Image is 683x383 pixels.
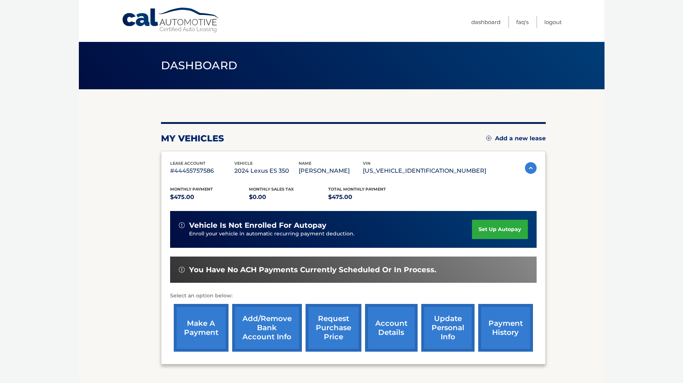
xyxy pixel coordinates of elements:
p: $0.00 [249,192,328,202]
span: vehicle is not enrolled for autopay [189,221,326,230]
p: 2024 Lexus ES 350 [234,166,299,176]
p: #44455757586 [170,166,234,176]
a: set up autopay [472,220,527,239]
img: alert-white.svg [179,222,185,228]
p: [PERSON_NAME] [299,166,363,176]
span: Monthly Payment [170,187,213,192]
span: Monthly sales Tax [249,187,294,192]
a: Cal Automotive [122,7,220,33]
span: vehicle [234,161,253,166]
a: Add a new lease [486,135,546,142]
img: add.svg [486,136,491,141]
a: make a payment [174,304,229,352]
a: account details [365,304,418,352]
a: Logout [544,16,562,28]
span: lease account [170,161,206,166]
a: update personal info [421,304,475,352]
a: request purchase price [306,304,361,352]
p: $475.00 [170,192,249,202]
a: FAQ's [516,16,529,28]
p: Select an option below: [170,292,537,300]
span: Dashboard [161,59,238,72]
p: Enroll your vehicle in automatic recurring payment deduction. [189,230,472,238]
span: vin [363,161,371,166]
span: Total Monthly Payment [328,187,386,192]
a: Dashboard [471,16,500,28]
a: Add/Remove bank account info [232,304,302,352]
span: name [299,161,311,166]
a: payment history [478,304,533,352]
img: alert-white.svg [179,267,185,273]
img: accordion-active.svg [525,162,537,174]
p: [US_VEHICLE_IDENTIFICATION_NUMBER] [363,166,486,176]
span: You have no ACH payments currently scheduled or in process. [189,265,436,274]
h2: my vehicles [161,133,224,144]
p: $475.00 [328,192,407,202]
